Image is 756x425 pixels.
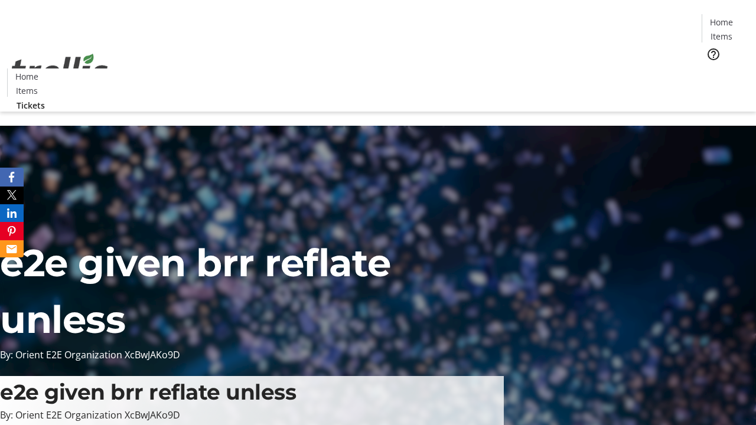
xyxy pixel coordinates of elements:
[711,68,739,81] span: Tickets
[8,70,45,83] a: Home
[7,99,54,112] a: Tickets
[8,84,45,97] a: Items
[702,16,740,28] a: Home
[711,30,732,42] span: Items
[16,84,38,97] span: Items
[15,70,38,83] span: Home
[7,41,112,100] img: Orient E2E Organization XcBwJAKo9D's Logo
[702,30,740,42] a: Items
[17,99,45,112] span: Tickets
[702,42,725,66] button: Help
[702,68,749,81] a: Tickets
[710,16,733,28] span: Home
